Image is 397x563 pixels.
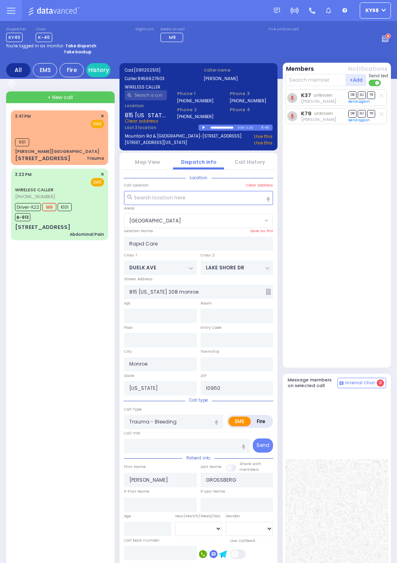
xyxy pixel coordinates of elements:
[285,74,346,86] input: Search member
[274,8,280,14] img: message.svg
[87,155,104,161] div: Trauma
[377,379,384,387] span: 0
[177,114,213,120] label: [PHONE_NUMBER]
[369,79,382,87] label: Turn off text
[348,118,370,123] a: Send again
[246,182,273,188] label: Clear address
[100,171,104,178] span: ✕
[125,84,194,90] label: WIRELESS CALLER
[60,63,84,77] div: Fire
[15,138,29,146] span: K61
[367,91,375,99] span: TR
[15,171,32,178] span: 3:22 PM
[235,159,265,165] a: Call History
[124,538,160,543] label: Call back number
[239,467,259,472] span: members
[239,461,261,466] small: Share with
[36,27,52,32] label: Lines
[250,228,273,234] label: Save as POI
[369,73,388,79] span: Send text
[124,406,142,412] label: Call Type
[6,63,30,77] div: All
[346,74,366,86] button: +Add
[244,123,246,132] div: /
[230,90,272,97] span: Phone 3
[250,417,272,426] label: Fire
[230,98,266,104] label: [PHONE_NUMBER]
[160,27,186,32] label: Medic on call
[124,252,137,258] label: Cross 1
[177,106,220,113] span: Phone 2
[237,123,245,132] div: 0:00
[86,63,111,77] a: History
[15,155,70,163] div: [STREET_ADDRESS]
[15,203,41,211] span: Driver-K22
[124,205,135,211] label: Areas
[301,98,336,104] span: Elya Spitzer
[100,113,104,120] span: ✕
[6,33,23,42] span: KY40
[6,43,64,49] span: You're logged in as monitor.
[339,381,344,385] img: comment-alt.png
[269,27,299,32] label: Fire units on call
[124,276,153,282] label: Street Address
[253,438,273,453] button: Send
[58,203,72,211] span: K101
[15,186,53,193] a: WIRELESS CALLER
[230,538,255,544] label: Use Callback
[15,223,70,231] div: [STREET_ADDRESS]
[33,63,57,77] div: EMS
[348,91,356,99] span: DR
[177,90,220,97] span: Phone 1
[124,214,263,228] span: BLOOMING GROVE
[125,103,167,109] label: Location
[15,193,55,200] span: [PHONE_NUMBER]
[47,94,73,101] span: + New call
[226,513,240,519] label: Gender
[124,464,146,470] label: First Name
[125,90,167,100] input: Search a contact
[301,110,312,116] a: K79
[254,133,273,140] a: Use this
[15,213,30,221] span: B-913
[124,513,131,519] label: Age
[91,120,104,128] span: EMS
[201,464,222,470] label: Last Name
[64,49,92,55] strong: Take backup
[28,6,82,16] img: Logo
[186,175,211,181] span: Location
[367,110,375,118] span: TR
[201,325,222,330] label: Entry Code
[15,113,31,119] span: 3:41 PM
[301,92,311,98] a: K37
[124,373,134,379] label: State
[230,106,272,113] span: Phone 4
[185,397,212,403] span: Call type
[337,378,386,388] button: Internal Chat 0
[365,7,379,14] span: ky68
[228,417,251,426] label: EMS
[348,110,356,118] span: DR
[124,214,273,228] span: BLOOMING GROVE
[177,98,213,104] label: [PHONE_NUMBER]
[36,33,52,42] span: K-40
[124,191,273,205] input: Search location here
[124,489,149,494] label: P First Name
[124,301,130,306] label: Apt
[348,65,388,73] button: Notifications
[135,159,160,165] a: Map View
[129,217,181,224] span: [GEOGRAPHIC_DATA]
[201,301,212,306] label: Room
[125,118,158,124] span: Clear address
[124,182,149,188] label: Call Location
[201,489,225,494] label: P Last Name
[134,67,160,73] span: [0911202513]
[124,228,153,234] label: Location Name
[201,252,215,258] label: Cross 2
[125,125,199,131] label: Last 3 location
[125,76,194,82] label: Caller:
[15,148,99,155] div: [PERSON_NAME][GEOGRAPHIC_DATA]
[124,430,140,436] label: Call Info
[125,111,167,118] span: 815 [US_STATE] 208 monroe
[345,380,375,386] span: Internal Chat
